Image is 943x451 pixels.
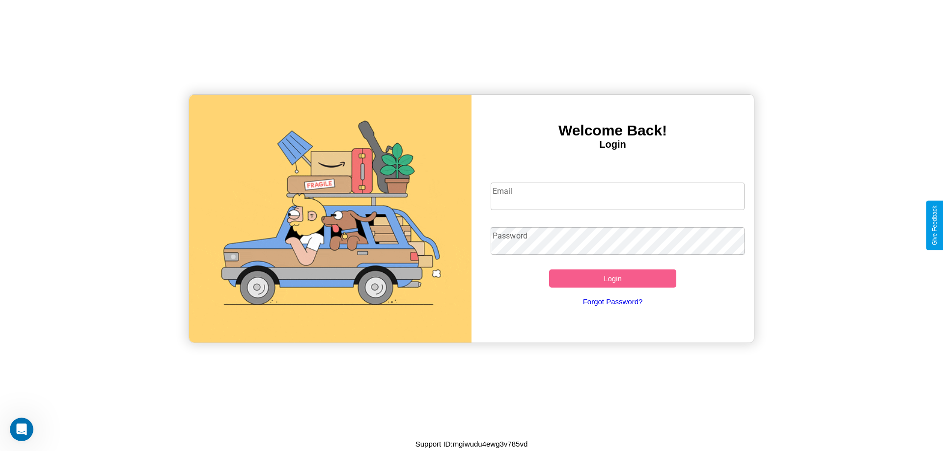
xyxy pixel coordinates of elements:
[471,139,754,150] h4: Login
[10,418,33,441] iframe: Intercom live chat
[486,288,740,316] a: Forgot Password?
[471,122,754,139] h3: Welcome Back!
[931,206,938,245] div: Give Feedback
[189,95,471,343] img: gif
[416,437,527,451] p: Support ID: mgiwudu4ewg3v785vd
[549,269,676,288] button: Login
